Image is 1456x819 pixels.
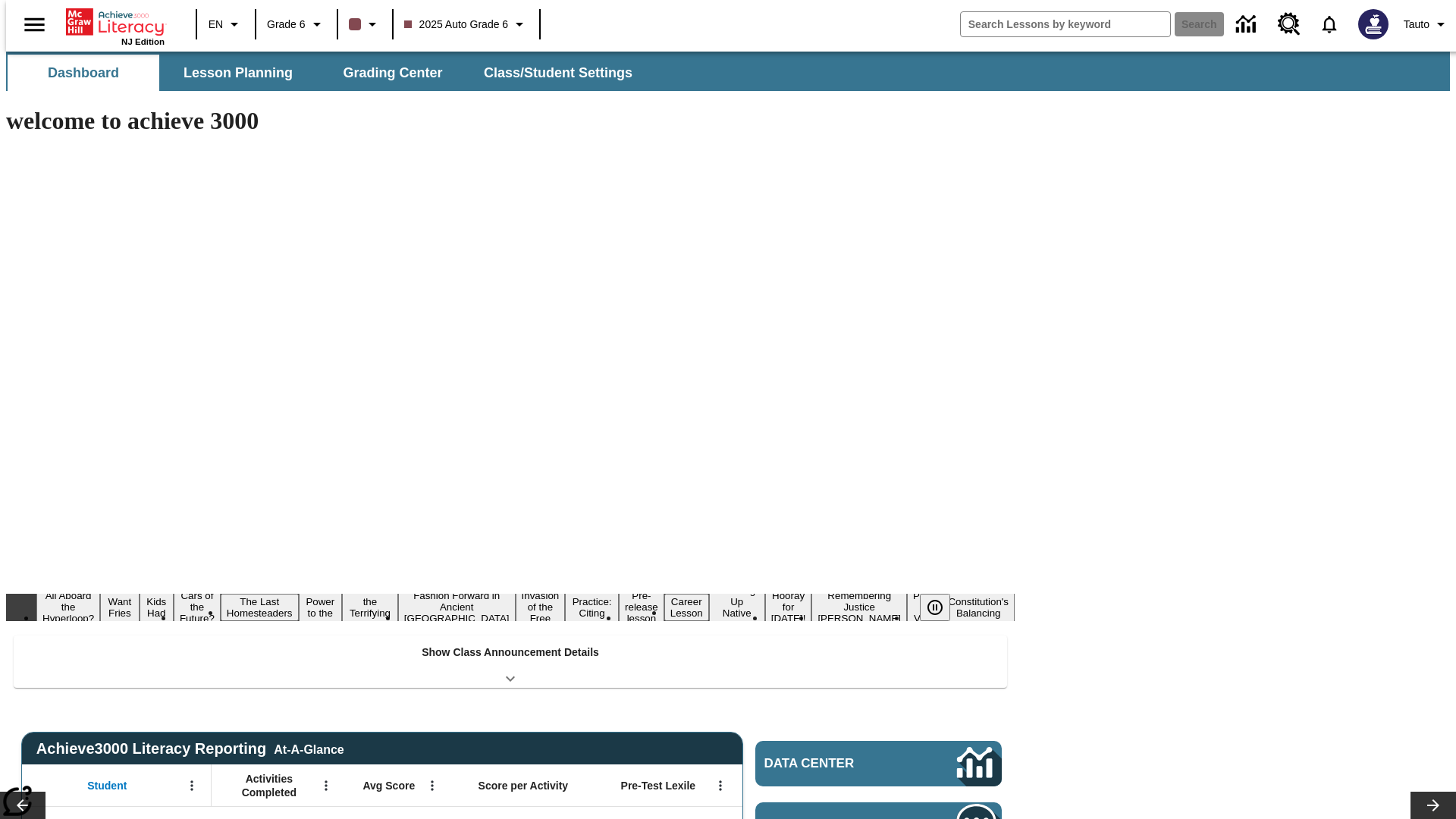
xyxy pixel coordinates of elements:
button: Lesson carousel, Next [1410,792,1456,819]
a: Home [66,7,165,37]
span: Activities Completed [219,772,319,799]
span: Pre-Test Lexile [621,779,696,792]
button: Slide 15 Remembering Justice O'Connor [811,588,907,626]
a: Data Center [755,741,1002,786]
button: Open Menu [709,774,732,797]
button: Dashboard [8,55,159,91]
a: Notifications [1310,5,1349,44]
button: Lesson Planning [162,55,314,91]
div: Show Class Announcement Details [14,635,1007,688]
button: Slide 14 Hooray for Constitution Day! [765,588,812,626]
button: Open Menu [315,774,337,797]
button: Slide 12 Career Lesson [664,594,709,621]
p: Show Class Announcement Details [422,645,599,661]
span: Achieve3000 Literacy Reporting [36,740,344,758]
button: Slide 13 Cooking Up Native Traditions [709,582,765,632]
button: Slide 7 Attack of the Terrifying Tomatoes [342,582,398,632]
button: Slide 3 Dirty Jobs Kids Had To Do [140,571,174,644]
span: Tauto [1404,17,1429,33]
button: Grading Center [317,55,469,91]
button: Pause [920,594,950,621]
span: Grade 6 [267,17,306,33]
a: Resource Center, Will open in new tab [1269,4,1310,45]
span: Avg Score [362,779,415,792]
button: Slide 4 Cars of the Future? [174,588,221,626]
a: Data Center [1227,4,1269,45]
span: 2025 Auto Grade 6 [404,17,509,33]
button: Slide 10 Mixed Practice: Citing Evidence [565,582,619,632]
h1: welcome to achieve 3000 [6,107,1015,135]
span: Lesson Planning [184,64,293,82]
button: Slide 1 All Aboard the Hyperloop? [36,588,100,626]
div: Home [66,5,165,46]
button: Class: 2025 Auto Grade 6, Select your class [398,11,535,38]
button: Slide 2 Do You Want Fries With That? [100,571,139,644]
button: Open side menu [12,2,57,47]
span: Class/Student Settings [484,64,632,82]
span: Dashboard [48,64,119,82]
span: EN [209,17,223,33]
div: Pause [920,594,965,621]
button: Slide 11 Pre-release lesson [619,588,664,626]
button: Slide 9 The Invasion of the Free CD [516,576,566,638]
span: Grading Center [343,64,442,82]
span: Score per Activity [479,779,569,792]
button: Language: EN, Select a language [202,11,250,38]
div: SubNavbar [6,55,646,91]
button: Grade: Grade 6, Select a grade [261,11,332,38]
button: Slide 6 Solar Power to the People [299,582,343,632]
span: NJ Edition [121,37,165,46]
div: SubNavbar [6,52,1450,91]
button: Open Menu [180,774,203,797]
button: Slide 5 The Last Homesteaders [221,594,299,621]
span: Student [87,779,127,792]
button: Profile/Settings [1398,11,1456,38]
button: Slide 8 Fashion Forward in Ancient Rome [398,588,516,626]
button: Open Menu [421,774,444,797]
button: Slide 16 Point of View [907,588,942,626]
img: Avatar [1358,9,1389,39]
button: Class/Student Settings [472,55,645,91]
button: Select a new avatar [1349,5,1398,44]
button: Class color is dark brown. Change class color [343,11,388,38]
div: At-A-Glance [274,740,344,757]
span: Data Center [764,756,906,771]
input: search field [961,12,1170,36]
button: Slide 17 The Constitution's Balancing Act [942,582,1015,632]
